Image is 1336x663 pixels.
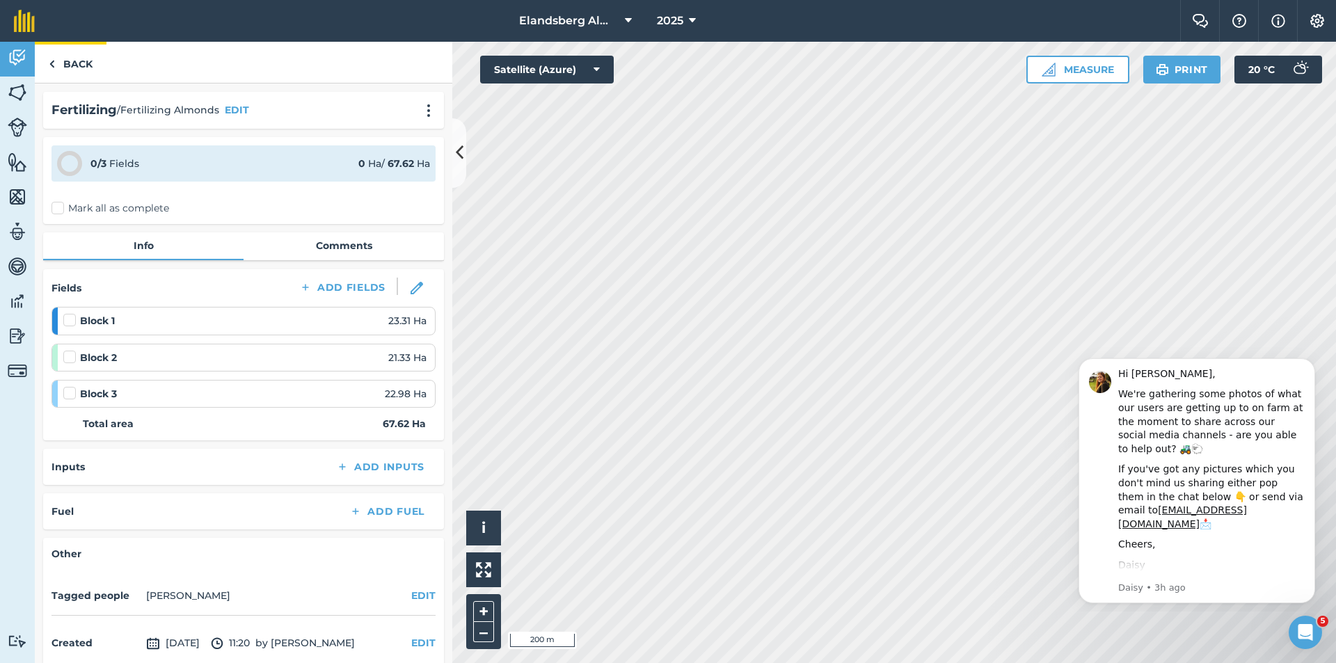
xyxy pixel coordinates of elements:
[146,635,160,652] img: svg+xml;base64,PD94bWwgdmVyc2lvbj0iMS4wIiBlbmNvZGluZz0idXRmLTgiPz4KPCEtLSBHZW5lcmF0b3I6IEFkb2JlIE...
[420,104,437,118] img: svg+xml;base64,PHN2ZyB4bWxucz0iaHR0cDovL3d3dy53My5vcmcvMjAwMC9zdmciIHdpZHRoPSIyMCIgaGVpZ2h0PSIyNC...
[225,102,249,118] button: EDIT
[473,601,494,622] button: +
[1286,56,1314,83] img: svg+xml;base64,PD94bWwgdmVyc2lvbj0iMS4wIiBlbmNvZGluZz0idXRmLTgiPz4KPCEtLSBHZW5lcmF0b3I6IEFkb2JlIE...
[1248,56,1275,83] span: 20 ° C
[358,157,365,170] strong: 0
[146,588,230,603] li: [PERSON_NAME]
[1271,13,1285,29] img: svg+xml;base64,PHN2ZyB4bWxucz0iaHR0cDovL3d3dy53My5vcmcvMjAwMC9zdmciIHdpZHRoPSIxNyIgaGVpZ2h0PSIxNy...
[244,232,444,259] a: Comments
[1231,14,1248,28] img: A question mark icon
[1192,14,1209,28] img: Two speech bubbles overlapping with the left bubble in the forefront
[1289,616,1322,649] iframe: Intercom live chat
[8,256,27,277] img: svg+xml;base64,PD94bWwgdmVyc2lvbj0iMS4wIiBlbmNvZGluZz0idXRmLTgiPz4KPCEtLSBHZW5lcmF0b3I6IEFkb2JlIE...
[49,56,55,72] img: svg+xml;base64,PHN2ZyB4bWxucz0iaHR0cDovL3d3dy53My5vcmcvMjAwMC9zdmciIHdpZHRoPSI5IiBoZWlnaHQ9IjI0Ii...
[51,635,141,650] h4: Created
[51,201,169,216] label: Mark all as complete
[325,457,436,477] button: Add Inputs
[51,504,74,519] h4: Fuel
[411,635,436,650] button: EDIT
[8,361,27,381] img: svg+xml;base64,PD94bWwgdmVyc2lvbj0iMS4wIiBlbmNvZGluZz0idXRmLTgiPz4KPCEtLSBHZW5lcmF0b3I6IEFkb2JlIE...
[80,386,117,401] strong: Block 3
[388,157,414,170] strong: 67.62
[482,519,486,536] span: i
[1317,616,1328,627] span: 5
[90,157,106,170] strong: 0 / 3
[8,186,27,207] img: svg+xml;base64,PHN2ZyB4bWxucz0iaHR0cDovL3d3dy53My5vcmcvMjAwMC9zdmciIHdpZHRoPSI1NiIgaGVpZ2h0PSI2MC...
[411,282,423,294] img: svg+xml;base64,PHN2ZyB3aWR0aD0iMTgiIGhlaWdodD0iMTgiIHZpZXdCb3g9IjAgMCAxOCAxOCIgZmlsbD0ibm9uZSIgeG...
[8,82,27,103] img: svg+xml;base64,PHN2ZyB4bWxucz0iaHR0cDovL3d3dy53My5vcmcvMjAwMC9zdmciIHdpZHRoPSI1NiIgaGVpZ2h0PSI2MC...
[51,459,85,474] h4: Inputs
[383,416,426,431] strong: 67.62 Ha
[8,634,27,648] img: svg+xml;base64,PD94bWwgdmVyc2lvbj0iMS4wIiBlbmNvZGluZz0idXRmLTgiPz4KPCEtLSBHZW5lcmF0b3I6IEFkb2JlIE...
[338,502,436,521] button: Add Fuel
[1042,63,1056,77] img: Ruler icon
[1309,14,1326,28] img: A cog icon
[90,156,139,171] div: Fields
[657,13,683,29] span: 2025
[51,546,436,561] h4: Other
[388,313,427,328] span: 23.31 Ha
[1143,56,1221,83] button: Print
[117,102,219,118] span: / Fertilizing Almonds
[8,152,27,173] img: svg+xml;base64,PHN2ZyB4bWxucz0iaHR0cDovL3d3dy53My5vcmcvMjAwMC9zdmciIHdpZHRoPSI1NiIgaGVpZ2h0PSI2MC...
[8,118,27,137] img: svg+xml;base64,PD94bWwgdmVyc2lvbj0iMS4wIiBlbmNvZGluZz0idXRmLTgiPz4KPCEtLSBHZW5lcmF0b3I6IEFkb2JlIE...
[211,635,250,652] span: 11:20
[1026,56,1129,83] button: Measure
[1234,56,1322,83] button: 20 °C
[388,350,427,365] span: 21.33 Ha
[385,386,427,401] span: 22.98 Ha
[83,416,134,431] strong: Total area
[8,326,27,346] img: svg+xml;base64,PD94bWwgdmVyc2lvbj0iMS4wIiBlbmNvZGluZz0idXRmLTgiPz4KPCEtLSBHZW5lcmF0b3I6IEFkb2JlIE...
[8,221,27,242] img: svg+xml;base64,PD94bWwgdmVyc2lvbj0iMS4wIiBlbmNvZGluZz0idXRmLTgiPz4KPCEtLSBHZW5lcmF0b3I6IEFkb2JlIE...
[480,56,614,83] button: Satellite (Azure)
[466,511,501,545] button: i
[358,156,430,171] div: Ha / Ha
[1058,346,1336,612] iframe: Intercom notifications message
[8,291,27,312] img: svg+xml;base64,PD94bWwgdmVyc2lvbj0iMS4wIiBlbmNvZGluZz0idXRmLTgiPz4KPCEtLSBHZW5lcmF0b3I6IEFkb2JlIE...
[519,13,619,29] span: Elandsberg Almonds
[146,635,200,652] span: [DATE]
[476,562,491,577] img: Four arrows, one pointing top left, one top right, one bottom right and the last bottom left
[1156,61,1169,78] img: svg+xml;base64,PHN2ZyB4bWxucz0iaHR0cDovL3d3dy53My5vcmcvMjAwMC9zdmciIHdpZHRoPSIxOSIgaGVpZ2h0PSIyNC...
[51,588,141,603] h4: Tagged people
[14,10,35,32] img: fieldmargin Logo
[51,280,81,296] h4: Fields
[43,232,244,259] a: Info
[51,100,117,120] h2: Fertilizing
[288,278,397,297] button: Add Fields
[8,47,27,68] img: svg+xml;base64,PD94bWwgdmVyc2lvbj0iMS4wIiBlbmNvZGluZz0idXRmLTgiPz4KPCEtLSBHZW5lcmF0b3I6IEFkb2JlIE...
[35,42,106,83] a: Back
[473,622,494,642] button: –
[80,313,115,328] strong: Block 1
[80,350,117,365] strong: Block 2
[211,635,223,652] img: svg+xml;base64,PD94bWwgdmVyc2lvbj0iMS4wIiBlbmNvZGluZz0idXRmLTgiPz4KPCEtLSBHZW5lcmF0b3I6IEFkb2JlIE...
[411,588,436,603] button: EDIT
